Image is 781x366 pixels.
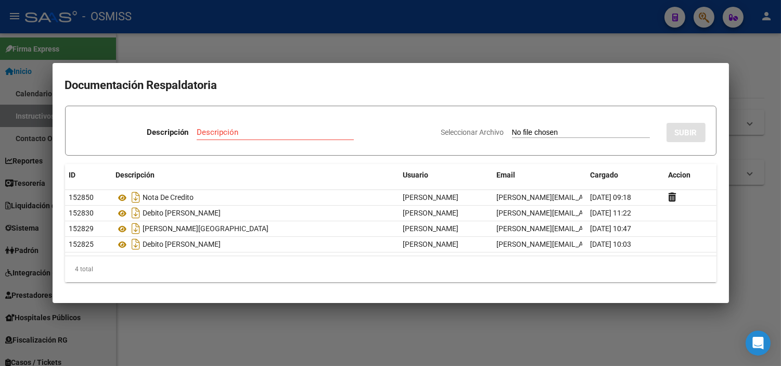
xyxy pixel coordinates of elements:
[65,164,112,186] datatable-header-cell: ID
[664,164,716,186] datatable-header-cell: Accion
[69,240,94,248] span: 152825
[591,240,632,248] span: [DATE] 10:03
[591,171,619,179] span: Cargado
[147,127,188,138] p: Descripción
[675,128,697,137] span: SUBIR
[403,171,429,179] span: Usuario
[497,224,724,233] span: [PERSON_NAME][EMAIL_ADDRESS][PERSON_NAME][DOMAIN_NAME]
[130,236,143,253] i: Descargar documento
[493,164,586,186] datatable-header-cell: Email
[65,256,716,282] div: 4 total
[497,171,516,179] span: Email
[69,209,94,217] span: 152830
[116,189,395,206] div: Nota De Credito
[69,171,76,179] span: ID
[591,224,632,233] span: [DATE] 10:47
[116,220,395,237] div: [PERSON_NAME][GEOGRAPHIC_DATA]
[669,171,691,179] span: Accion
[116,205,395,221] div: Debito [PERSON_NAME]
[130,220,143,237] i: Descargar documento
[586,164,664,186] datatable-header-cell: Cargado
[130,205,143,221] i: Descargar documento
[403,240,459,248] span: [PERSON_NAME]
[116,236,395,253] div: Debito [PERSON_NAME]
[497,209,724,217] span: [PERSON_NAME][EMAIL_ADDRESS][PERSON_NAME][DOMAIN_NAME]
[667,123,706,142] button: SUBIR
[116,171,155,179] span: Descripción
[69,193,94,201] span: 152850
[591,209,632,217] span: [DATE] 11:22
[403,209,459,217] span: [PERSON_NAME]
[399,164,493,186] datatable-header-cell: Usuario
[130,189,143,206] i: Descargar documento
[441,128,504,136] span: Seleccionar Archivo
[746,331,771,356] div: Open Intercom Messenger
[69,224,94,233] span: 152829
[591,193,632,201] span: [DATE] 09:18
[497,240,724,248] span: [PERSON_NAME][EMAIL_ADDRESS][PERSON_NAME][DOMAIN_NAME]
[403,193,459,201] span: [PERSON_NAME]
[65,75,716,95] h2: Documentación Respaldatoria
[497,193,724,201] span: [PERSON_NAME][EMAIL_ADDRESS][PERSON_NAME][DOMAIN_NAME]
[403,224,459,233] span: [PERSON_NAME]
[112,164,399,186] datatable-header-cell: Descripción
